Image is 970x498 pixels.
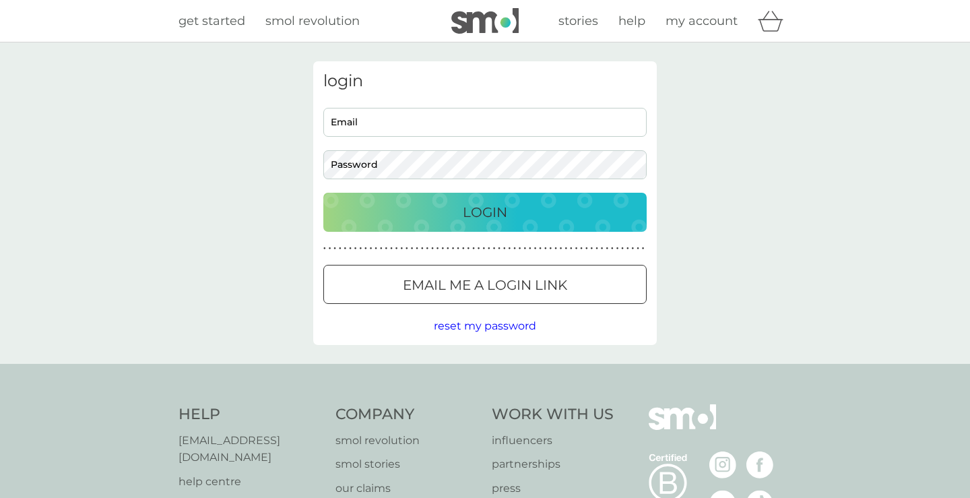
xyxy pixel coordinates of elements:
[452,245,455,252] p: ●
[632,245,635,252] p: ●
[364,245,367,252] p: ●
[179,473,322,491] a: help centre
[451,8,519,34] img: smol
[488,245,490,252] p: ●
[179,13,245,28] span: get started
[498,245,500,252] p: ●
[570,245,573,252] p: ●
[265,13,360,28] span: smol revolution
[626,245,629,252] p: ●
[411,245,414,252] p: ●
[462,245,465,252] p: ●
[585,245,588,252] p: ●
[390,245,393,252] p: ●
[370,245,373,252] p: ●
[550,245,552,252] p: ●
[509,245,511,252] p: ●
[478,245,480,252] p: ●
[441,245,444,252] p: ●
[426,245,429,252] p: ●
[349,245,352,252] p: ●
[534,245,537,252] p: ●
[406,245,408,252] p: ●
[493,245,496,252] p: ●
[558,11,598,31] a: stories
[472,245,475,252] p: ●
[339,245,342,252] p: ●
[492,456,614,473] a: partnerships
[380,245,383,252] p: ●
[649,404,716,450] img: smol
[434,317,536,335] button: reset my password
[463,201,507,223] p: Login
[621,245,624,252] p: ●
[601,245,604,252] p: ●
[179,11,245,31] a: get started
[179,404,322,425] h4: Help
[758,7,791,34] div: basket
[344,245,347,252] p: ●
[492,404,614,425] h4: Work With Us
[400,245,403,252] p: ●
[666,13,738,28] span: my account
[637,245,639,252] p: ●
[431,245,434,252] p: ●
[265,11,360,31] a: smol revolution
[595,245,598,252] p: ●
[611,245,614,252] p: ●
[616,245,619,252] p: ●
[323,193,647,232] button: Login
[492,480,614,497] a: press
[335,432,479,449] a: smol revolution
[709,452,736,478] img: visit the smol Instagram page
[519,245,521,252] p: ●
[606,245,608,252] p: ●
[564,245,567,252] p: ●
[421,245,424,252] p: ●
[529,245,531,252] p: ●
[385,245,388,252] p: ●
[503,245,506,252] p: ●
[335,456,479,473] a: smol stories
[354,245,357,252] p: ●
[467,245,470,252] p: ●
[179,432,322,466] a: [EMAIL_ADDRESS][DOMAIN_NAME]
[618,13,645,28] span: help
[335,480,479,497] p: our claims
[333,245,336,252] p: ●
[447,245,449,252] p: ●
[523,245,526,252] p: ●
[554,245,557,252] p: ●
[482,245,485,252] p: ●
[544,245,547,252] p: ●
[513,245,516,252] p: ●
[457,245,459,252] p: ●
[539,245,542,252] p: ●
[666,11,738,31] a: my account
[558,13,598,28] span: stories
[323,265,647,304] button: Email me a login link
[403,274,567,296] p: Email me a login link
[395,245,398,252] p: ●
[580,245,583,252] p: ●
[335,404,479,425] h4: Company
[591,245,593,252] p: ●
[642,245,645,252] p: ●
[492,432,614,449] a: influencers
[575,245,578,252] p: ●
[416,245,418,252] p: ●
[375,245,377,252] p: ●
[323,71,647,91] h3: login
[560,245,562,252] p: ●
[618,11,645,31] a: help
[437,245,439,252] p: ●
[359,245,362,252] p: ●
[323,245,326,252] p: ●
